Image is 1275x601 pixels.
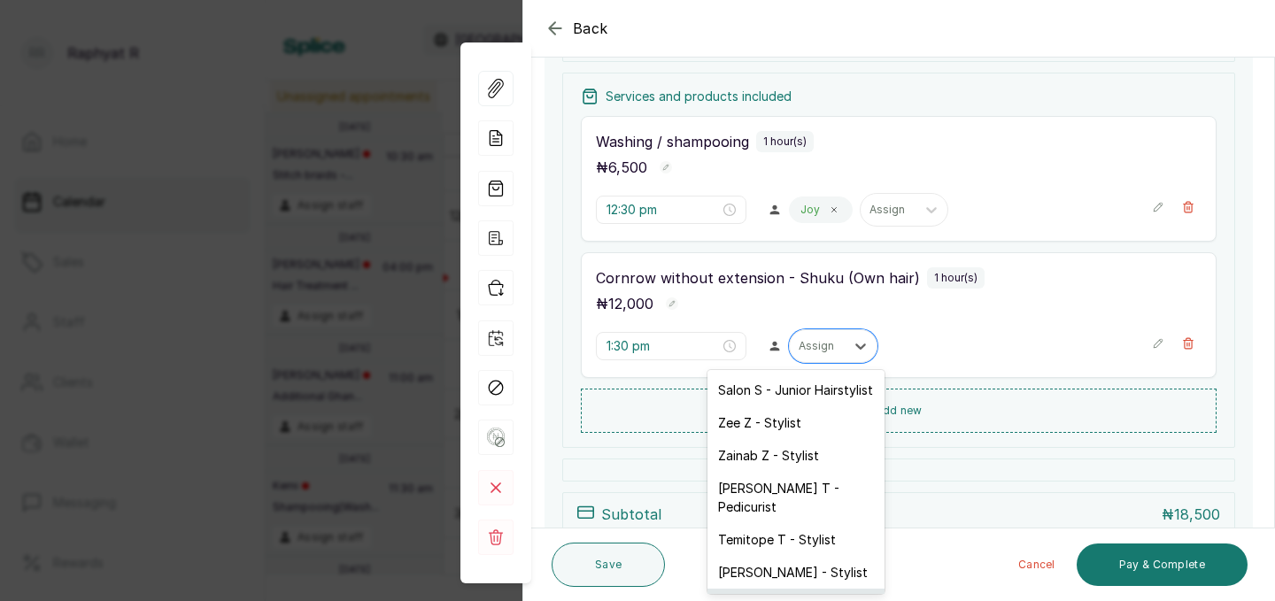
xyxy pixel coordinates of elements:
span: 6,500 [608,158,647,176]
button: Add new [581,389,1217,433]
div: Temitope T - Stylist [707,523,885,556]
button: Back [545,18,608,39]
p: Subtotal [601,504,661,525]
span: 12,000 [608,295,653,312]
div: Salon S - Junior Hairstylist [707,374,885,406]
input: Select time [607,336,720,356]
p: ₦ [596,157,647,178]
span: 18,500 [1174,505,1220,523]
div: [PERSON_NAME] T - Pedicurist [707,472,885,523]
button: Cancel [1004,543,1070,586]
p: Joy [800,203,820,217]
span: Back [573,18,608,39]
div: Zee Z - Stylist [707,406,885,439]
p: 1 hour(s) [934,271,977,285]
div: [PERSON_NAME] - Stylist [707,556,885,589]
p: Services and products included [606,88,792,105]
div: Zainab Z - Stylist [707,439,885,472]
input: Select time [607,200,720,220]
button: Save [552,543,665,587]
p: 1 hour(s) [763,135,807,149]
p: ₦ [1162,504,1220,525]
p: Cornrow without extension - Shuku (Own hair) [596,267,920,289]
p: Washing / shampooing [596,131,749,152]
p: ₦ [596,293,653,314]
button: Pay & Complete [1077,543,1248,586]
